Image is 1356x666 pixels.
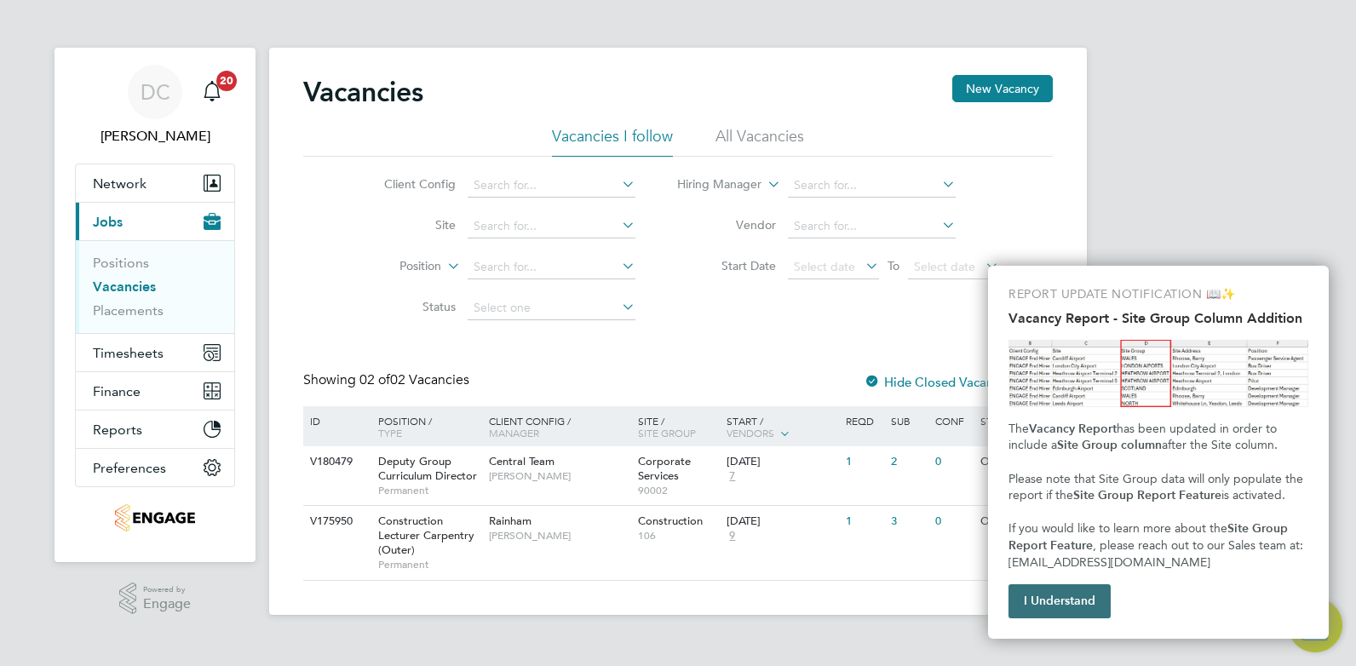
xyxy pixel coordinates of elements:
li: All Vacancies [715,126,804,157]
img: jjfox-logo-retina.png [115,504,194,531]
span: Powered by [143,583,191,597]
span: Rainham [489,514,531,528]
div: Client Config / [485,406,634,447]
span: Vendors [727,426,774,439]
nav: Main navigation [55,48,256,562]
span: Engage [143,597,191,611]
span: Corporate Services [638,454,691,483]
div: 3 [887,506,931,537]
a: Vacancies [93,278,156,295]
span: after the Site column. [1162,438,1278,452]
div: Sub [887,406,931,435]
div: 2 [887,446,931,478]
div: 0 [931,506,975,537]
span: Finance [93,383,141,399]
span: If you would like to learn more about the [1008,521,1227,536]
label: Hide Closed Vacancies [864,374,1015,390]
span: 02 of [359,371,390,388]
input: Select one [468,296,635,320]
span: Site Group [638,426,696,439]
label: Status [358,299,456,314]
span: 106 [638,529,719,543]
div: Open [976,446,1050,478]
span: DC [141,81,170,103]
input: Search for... [468,174,635,198]
span: Reports [93,422,142,438]
label: Vendor [678,217,776,233]
div: [DATE] [727,514,837,529]
div: 1 [842,446,886,478]
span: Construction [638,514,703,528]
span: has been updated in order to include a [1008,422,1280,453]
strong: Site Group column [1057,438,1162,452]
span: is activated. [1221,488,1285,502]
span: 7 [727,469,738,484]
div: 1 [842,506,886,537]
strong: Site Group Report Feature [1008,521,1291,553]
a: Positions [93,255,149,271]
span: Select date [914,259,975,274]
span: The [1008,422,1029,436]
h2: Vacancy Report - Site Group Column Addition [1008,310,1308,326]
div: Showing [303,371,473,389]
span: 20 [216,71,237,91]
div: 0 [931,446,975,478]
span: Network [93,175,147,192]
span: Dan Clarke [75,126,235,146]
span: [PERSON_NAME] [489,529,629,543]
input: Search for... [788,215,956,238]
button: New Vacancy [952,75,1053,102]
div: Reqd [842,406,886,435]
strong: Vacancy Report [1029,422,1117,436]
a: Go to home page [75,504,235,531]
span: Deputy Group Curriculum Director [378,454,477,483]
span: 9 [727,529,738,543]
div: Position / [365,406,485,447]
span: Timesheets [93,345,164,361]
span: 02 Vacancies [359,371,469,388]
input: Search for... [468,255,635,279]
span: To [882,255,905,277]
div: Status [976,406,1050,435]
label: Hiring Manager [664,176,761,193]
div: Conf [931,406,975,435]
div: Site / [634,406,723,447]
img: Site Group Column in Vacancy Report [1008,340,1308,407]
span: Permanent [378,484,480,497]
button: I Understand [1008,584,1111,618]
span: Type [378,426,402,439]
span: Permanent [378,558,480,571]
div: V180479 [306,446,365,478]
span: 90002 [638,484,719,497]
label: Client Config [358,176,456,192]
span: Manager [489,426,539,439]
span: , please reach out to our Sales team at: [EMAIL_ADDRESS][DOMAIN_NAME] [1008,538,1307,570]
span: Please note that Site Group data will only populate the report if the [1008,472,1307,503]
span: [PERSON_NAME] [489,469,629,483]
span: Preferences [93,460,166,476]
span: Central Team [489,454,554,468]
label: Site [358,217,456,233]
p: REPORT UPDATE NOTIFICATION 📖✨ [1008,286,1308,303]
a: Go to account details [75,65,235,146]
input: Search for... [468,215,635,238]
a: Placements [93,302,164,319]
span: Jobs [93,214,123,230]
label: Position [343,258,441,275]
input: Search for... [788,174,956,198]
h2: Vacancies [303,75,423,109]
strong: Site Group Report Feature [1073,488,1221,502]
span: Construction Lecturer Carpentry (Outer) [378,514,474,557]
label: Start Date [678,258,776,273]
div: ID [306,406,365,435]
div: V175950 [306,506,365,537]
div: Vacancy Report - Site Group Column Addition [988,266,1329,639]
li: Vacancies I follow [552,126,673,157]
div: Open [976,506,1050,537]
div: [DATE] [727,455,837,469]
span: Select date [794,259,855,274]
div: Start / [722,406,842,449]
